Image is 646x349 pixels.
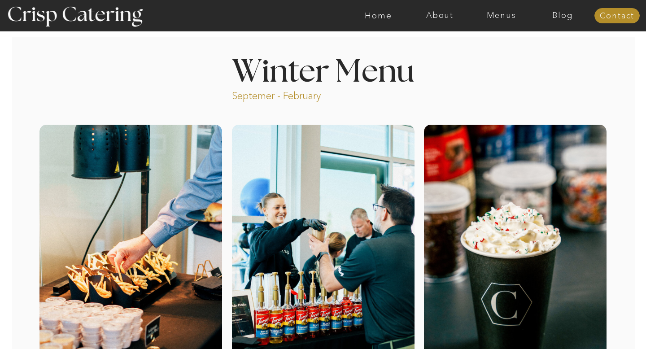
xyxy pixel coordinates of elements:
[471,11,532,20] a: Menus
[532,11,594,20] a: Blog
[594,12,640,21] a: Contact
[232,89,355,100] p: Septemer - February
[198,57,448,83] h1: Winter Menu
[348,11,409,20] a: Home
[556,304,646,349] iframe: podium webchat widget bubble
[409,11,471,20] a: About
